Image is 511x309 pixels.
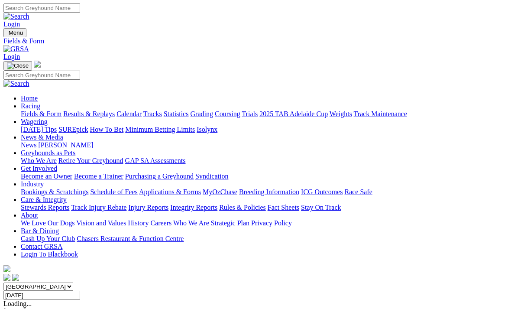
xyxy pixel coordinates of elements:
[21,126,57,133] a: [DATE] Tips
[58,126,88,133] a: SUREpick
[21,165,57,172] a: Get Involved
[219,204,266,211] a: Rules & Policies
[21,227,59,234] a: Bar & Dining
[58,157,123,164] a: Retire Your Greyhound
[3,71,80,80] input: Search
[125,126,195,133] a: Minimum Betting Limits
[128,204,168,211] a: Injury Reports
[330,110,352,117] a: Weights
[90,126,124,133] a: How To Bet
[21,180,44,188] a: Industry
[21,235,75,242] a: Cash Up Your Club
[21,141,508,149] div: News & Media
[63,110,115,117] a: Results & Replays
[239,188,299,195] a: Breeding Information
[125,157,186,164] a: GAP SA Assessments
[242,110,258,117] a: Trials
[21,157,508,165] div: Greyhounds as Pets
[251,219,292,227] a: Privacy Policy
[3,80,29,88] img: Search
[77,235,184,242] a: Chasers Restaurant & Function Centre
[21,219,74,227] a: We Love Our Dogs
[3,61,32,71] button: Toggle navigation
[21,243,62,250] a: Contact GRSA
[211,219,249,227] a: Strategic Plan
[3,37,508,45] a: Fields & Form
[195,172,228,180] a: Syndication
[150,219,171,227] a: Careers
[128,219,149,227] a: History
[3,300,32,307] span: Loading...
[170,204,217,211] a: Integrity Reports
[21,172,72,180] a: Become an Owner
[116,110,142,117] a: Calendar
[21,133,63,141] a: News & Media
[21,204,69,211] a: Stewards Reports
[143,110,162,117] a: Tracks
[21,110,61,117] a: Fields & Form
[125,172,194,180] a: Purchasing a Greyhound
[21,235,508,243] div: Bar & Dining
[21,118,48,125] a: Wagering
[259,110,328,117] a: 2025 TAB Adelaide Cup
[21,250,78,258] a: Login To Blackbook
[21,172,508,180] div: Get Involved
[3,3,80,13] input: Search
[34,61,41,68] img: logo-grsa-white.png
[38,141,93,149] a: [PERSON_NAME]
[21,188,508,196] div: Industry
[21,141,36,149] a: News
[21,219,508,227] div: About
[9,29,23,36] span: Menu
[21,149,75,156] a: Greyhounds as Pets
[164,110,189,117] a: Statistics
[301,188,343,195] a: ICG Outcomes
[3,45,29,53] img: GRSA
[21,102,40,110] a: Racing
[354,110,407,117] a: Track Maintenance
[71,204,126,211] a: Track Injury Rebate
[191,110,213,117] a: Grading
[21,126,508,133] div: Wagering
[3,291,80,300] input: Select date
[74,172,123,180] a: Become a Trainer
[21,94,38,102] a: Home
[21,188,88,195] a: Bookings & Scratchings
[3,20,20,28] a: Login
[203,188,237,195] a: MyOzChase
[173,219,209,227] a: Who We Are
[3,28,26,37] button: Toggle navigation
[21,196,67,203] a: Care & Integrity
[139,188,201,195] a: Applications & Forms
[268,204,299,211] a: Fact Sheets
[90,188,137,195] a: Schedule of Fees
[21,204,508,211] div: Care & Integrity
[76,219,126,227] a: Vision and Values
[7,62,29,69] img: Close
[197,126,217,133] a: Isolynx
[21,110,508,118] div: Racing
[3,265,10,272] img: logo-grsa-white.png
[3,274,10,281] img: facebook.svg
[215,110,240,117] a: Coursing
[301,204,341,211] a: Stay On Track
[3,13,29,20] img: Search
[21,157,57,164] a: Who We Are
[344,188,372,195] a: Race Safe
[3,53,20,60] a: Login
[12,274,19,281] img: twitter.svg
[21,211,38,219] a: About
